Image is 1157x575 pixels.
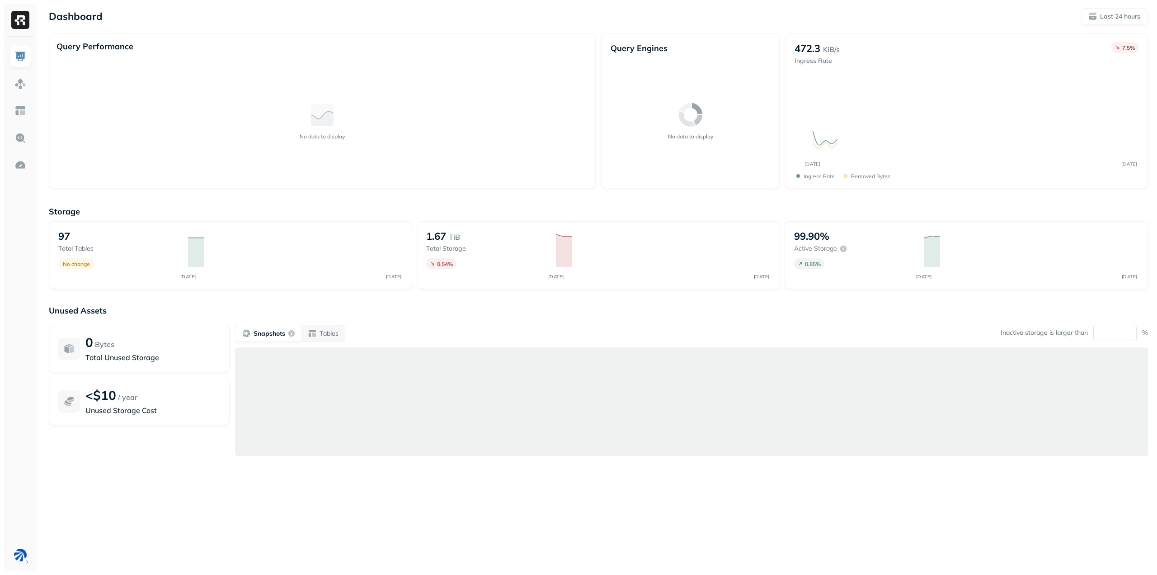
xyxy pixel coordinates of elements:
p: Tables [320,329,339,338]
p: / year [118,392,137,403]
tspan: [DATE] [548,274,564,280]
p: Unused Assets [49,305,1148,316]
p: Active storage [794,244,837,253]
p: 7.5 % [1122,44,1135,51]
img: Optimization [14,159,26,171]
tspan: [DATE] [386,274,401,280]
p: Storage [49,206,1148,217]
p: KiB/s [823,44,840,55]
img: Dashboard [14,51,26,62]
p: Query Engines [611,43,770,53]
p: Total tables [58,244,179,253]
p: Unused Storage Cost [85,405,220,416]
tspan: [DATE] [1122,161,1138,166]
p: % [1142,328,1148,337]
p: 99.90% [794,230,829,242]
img: Asset Explorer [14,105,26,117]
img: BAM [14,549,27,561]
p: Total Unused Storage [85,352,220,363]
img: Ryft [11,11,29,29]
p: 0.85 % [805,261,821,267]
p: 97 [58,230,70,242]
p: Query Performance [56,41,133,52]
img: Query Explorer [14,132,26,144]
p: 0 [85,334,93,350]
button: Last 24 hours [1081,8,1148,24]
p: Last 24 hours [1100,12,1140,21]
tspan: [DATE] [1121,274,1137,280]
p: Removed bytes [851,173,890,180]
img: Assets [14,78,26,90]
tspan: [DATE] [753,274,769,280]
p: Ingress Rate [795,57,840,65]
p: 0.54 % [437,261,453,267]
p: <$10 [85,387,116,403]
p: Dashboard [49,10,103,23]
p: No data to display [668,133,713,140]
p: No change [63,261,90,267]
p: TiB [449,232,460,242]
p: Total storage [426,244,547,253]
p: 1.67 [426,230,446,242]
p: Bytes [95,339,114,350]
p: Snapshots [254,329,285,338]
tspan: [DATE] [180,274,196,280]
tspan: [DATE] [916,274,931,280]
p: Inactive storage is larger than [1001,328,1088,337]
tspan: [DATE] [805,161,821,166]
p: No data to display [300,133,345,140]
p: Ingress Rate [804,173,835,180]
p: 472.3 [795,42,820,55]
